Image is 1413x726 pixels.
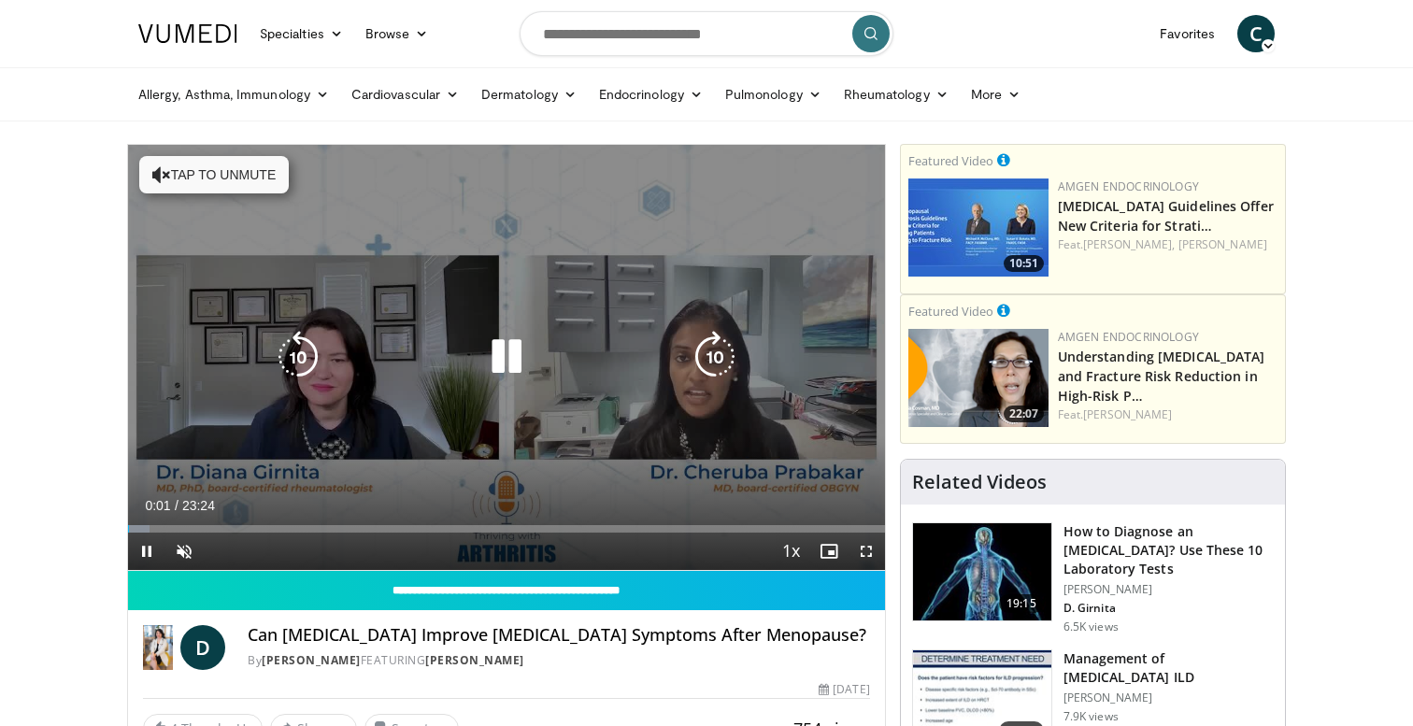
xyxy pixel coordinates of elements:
a: Rheumatology [833,76,960,113]
a: [PERSON_NAME], [1083,236,1175,252]
img: VuMedi Logo [138,24,237,43]
a: D [180,625,225,670]
img: c9a25db3-4db0-49e1-a46f-17b5c91d58a1.png.150x105_q85_crop-smart_upscale.png [908,329,1049,427]
button: Unmute [165,533,203,570]
a: More [960,76,1032,113]
img: Dr. Diana Girnita [143,625,173,670]
div: By FEATURING [248,652,870,669]
div: Feat. [1058,236,1277,253]
p: D. Girnita [1063,601,1274,616]
h4: Related Videos [912,471,1047,493]
img: 94354a42-e356-4408-ae03-74466ea68b7a.150x105_q85_crop-smart_upscale.jpg [913,523,1051,620]
h4: Can [MEDICAL_DATA] Improve [MEDICAL_DATA] Symptoms After Menopause? [248,625,870,646]
span: 0:01 [145,498,170,513]
span: / [175,498,178,513]
a: Allergy, Asthma, Immunology [127,76,340,113]
a: Pulmonology [714,76,833,113]
span: 10:51 [1004,255,1044,272]
small: Featured Video [908,303,993,320]
a: Favorites [1149,15,1226,52]
a: Understanding [MEDICAL_DATA] and Fracture Risk Reduction in High-Risk P… [1058,348,1265,405]
a: Specialties [249,15,354,52]
span: 23:24 [182,498,215,513]
a: Cardiovascular [340,76,470,113]
a: [PERSON_NAME] [425,652,524,668]
a: Endocrinology [588,76,714,113]
a: Amgen Endocrinology [1058,178,1199,194]
a: 19:15 How to Diagnose an [MEDICAL_DATA]? Use These 10 Laboratory Tests [PERSON_NAME] D. Girnita 6... [912,522,1274,634]
input: Search topics, interventions [520,11,893,56]
img: 7b525459-078d-43af-84f9-5c25155c8fbb.png.150x105_q85_crop-smart_upscale.jpg [908,178,1049,277]
a: Dermatology [470,76,588,113]
video-js: Video Player [128,145,885,571]
a: C [1237,15,1275,52]
div: Progress Bar [128,525,885,533]
a: [PERSON_NAME] [1178,236,1267,252]
h3: How to Diagnose an [MEDICAL_DATA]? Use These 10 Laboratory Tests [1063,522,1274,578]
span: 22:07 [1004,406,1044,422]
a: [MEDICAL_DATA] Guidelines Offer New Criteria for Strati… [1058,197,1274,235]
p: [PERSON_NAME] [1063,582,1274,597]
button: Pause [128,533,165,570]
h3: Management of [MEDICAL_DATA] ILD [1063,649,1274,687]
a: Browse [354,15,440,52]
a: [PERSON_NAME] [1083,406,1172,422]
button: Tap to unmute [139,156,289,193]
button: Fullscreen [848,533,885,570]
p: [PERSON_NAME] [1063,690,1274,705]
p: 7.9K views [1063,709,1119,724]
a: 10:51 [908,178,1049,277]
div: [DATE] [819,681,869,698]
button: Enable picture-in-picture mode [810,533,848,570]
button: Playback Rate [773,533,810,570]
div: Feat. [1058,406,1277,423]
p: 6.5K views [1063,619,1119,634]
span: 19:15 [999,594,1044,613]
a: Amgen Endocrinology [1058,329,1199,345]
a: [PERSON_NAME] [262,652,361,668]
a: 22:07 [908,329,1049,427]
small: Featured Video [908,152,993,169]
